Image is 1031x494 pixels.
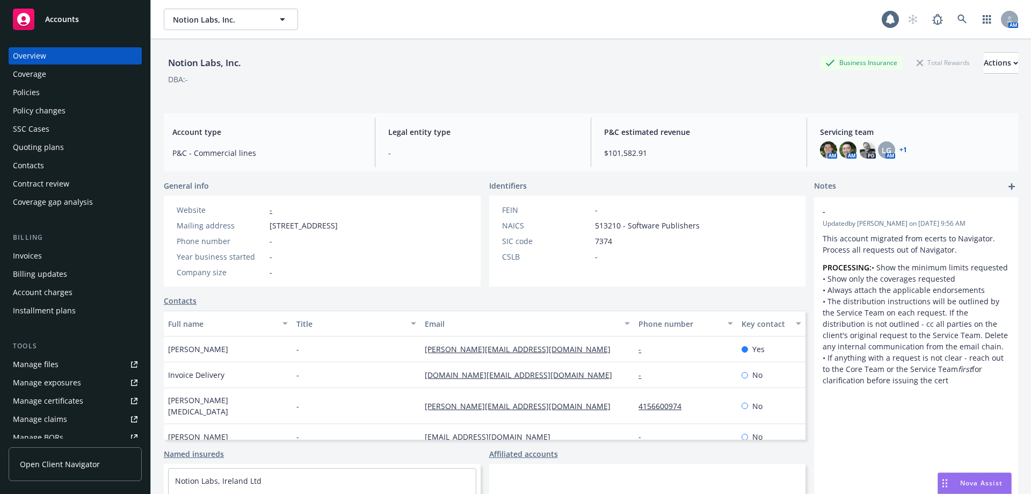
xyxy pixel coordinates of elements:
div: Drag to move [938,473,952,493]
div: Mailing address [177,220,265,231]
span: - [595,251,598,262]
div: DBA: - [168,74,188,85]
a: Installment plans [9,302,142,319]
div: Billing updates [13,266,67,283]
span: No [752,369,763,381]
a: 4156600974 [638,401,690,411]
div: Total Rewards [911,56,975,69]
a: +1 [899,147,907,153]
div: Billing [9,232,142,243]
div: SSC Cases [13,120,49,138]
a: Contract review [9,175,142,192]
strong: PROCESSING: [823,262,872,273]
a: - [638,432,650,442]
div: Notion Labs, Inc. [164,56,245,70]
span: LG [882,145,891,156]
a: [EMAIL_ADDRESS][DOMAIN_NAME] [425,432,559,442]
a: Affiliated accounts [489,448,558,460]
div: Full name [168,318,276,330]
button: Key contact [737,311,805,337]
span: - [595,204,598,216]
div: FEIN [502,204,591,216]
div: Email [425,318,618,330]
a: - [270,205,272,215]
span: - [388,147,578,159]
a: [PERSON_NAME][EMAIL_ADDRESS][DOMAIN_NAME] [425,344,619,354]
div: Manage exposures [13,374,81,391]
a: Coverage gap analysis [9,194,142,211]
span: No [752,431,763,442]
span: P&C estimated revenue [604,126,794,138]
div: SIC code [502,235,591,247]
div: Quoting plans [13,139,64,156]
span: No [752,400,763,412]
a: Start snowing [902,9,924,30]
span: [STREET_ADDRESS] [270,220,338,231]
div: Manage claims [13,411,67,428]
a: SSC Cases [9,120,142,138]
span: $101,582.91 [604,147,794,159]
span: Accounts [45,15,79,24]
div: Business Insurance [820,56,903,69]
span: [PERSON_NAME] [168,343,228,355]
button: Full name [164,311,292,337]
span: 7374 [595,235,612,247]
div: Account charges [13,284,72,301]
span: - [270,251,272,262]
div: Overview [13,47,46,65]
div: Coverage gap analysis [13,194,93,211]
button: Nova Assist [938,472,1012,494]
div: Manage files [13,356,59,373]
span: [PERSON_NAME][MEDICAL_DATA] [168,395,288,417]
span: [PERSON_NAME] [168,431,228,442]
a: Quoting plans [9,139,142,156]
a: Account charges [9,284,142,301]
div: Contacts [13,157,44,174]
span: - [296,400,299,412]
div: CSLB [502,251,591,262]
a: Contacts [164,295,197,306]
span: - [296,343,299,355]
span: - [823,206,982,217]
a: Billing updates [9,266,142,283]
span: Invoice Delivery [168,369,224,381]
a: Manage BORs [9,429,142,446]
a: Invoices [9,247,142,264]
a: Contacts [9,157,142,174]
span: Yes [752,343,765,355]
div: Actions [984,53,1018,73]
a: Search [952,9,973,30]
span: Manage exposures [9,374,142,391]
span: Legal entity type [388,126,578,138]
a: Manage claims [9,411,142,428]
p: • Show the minimum limits requested • Show only the coverages requested • Always attach the appli... [823,262,1010,386]
a: [DOMAIN_NAME][EMAIL_ADDRESS][DOMAIN_NAME] [425,370,621,380]
span: Open Client Navigator [20,459,100,470]
div: -Updatedby [PERSON_NAME] on [DATE] 9:56 AMThis account migrated from ecerts to Navigator. Process... [814,197,1018,395]
a: Report a Bug [927,9,948,30]
span: - [270,235,272,247]
a: - [638,344,650,354]
span: P&C - Commercial lines [172,147,362,159]
span: Notion Labs, Inc. [173,14,266,25]
div: Installment plans [13,302,76,319]
div: Policies [13,84,40,101]
button: Title [292,311,420,337]
div: Coverage [13,66,46,83]
a: Policies [9,84,142,101]
div: Contract review [13,175,69,192]
a: Named insureds [164,448,224,460]
span: General info [164,180,209,191]
em: first [958,364,972,374]
div: Policy changes [13,102,66,119]
span: Servicing team [820,126,1010,138]
a: Switch app [976,9,998,30]
span: Nova Assist [960,478,1003,488]
span: - [296,369,299,381]
div: Invoices [13,247,42,264]
button: Phone number [634,311,737,337]
a: Coverage [9,66,142,83]
button: Actions [984,52,1018,74]
span: 513210 - Software Publishers [595,220,700,231]
div: Key contact [742,318,789,330]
